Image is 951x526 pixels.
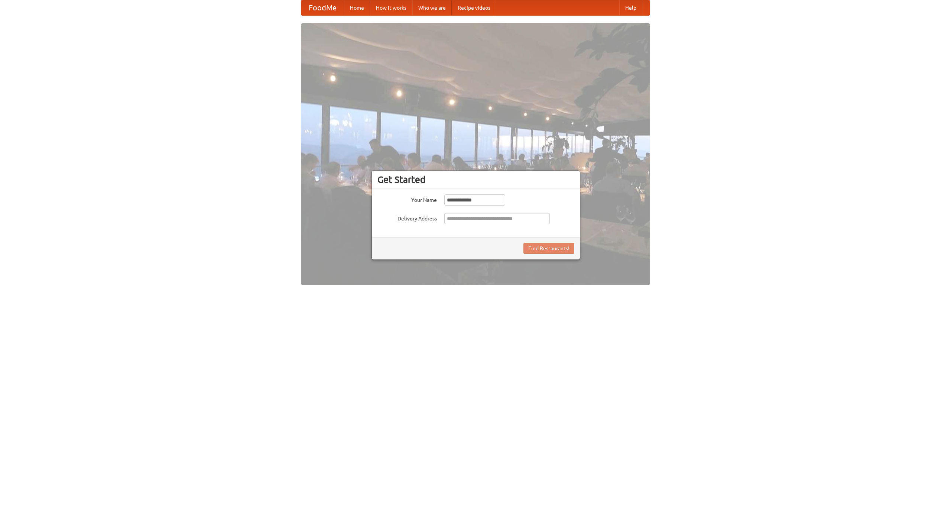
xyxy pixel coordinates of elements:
a: How it works [370,0,412,15]
a: Recipe videos [452,0,496,15]
a: Help [619,0,642,15]
a: Home [344,0,370,15]
h3: Get Started [377,174,574,185]
a: Who we are [412,0,452,15]
a: FoodMe [301,0,344,15]
button: Find Restaurants! [523,243,574,254]
label: Delivery Address [377,213,437,222]
label: Your Name [377,194,437,204]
